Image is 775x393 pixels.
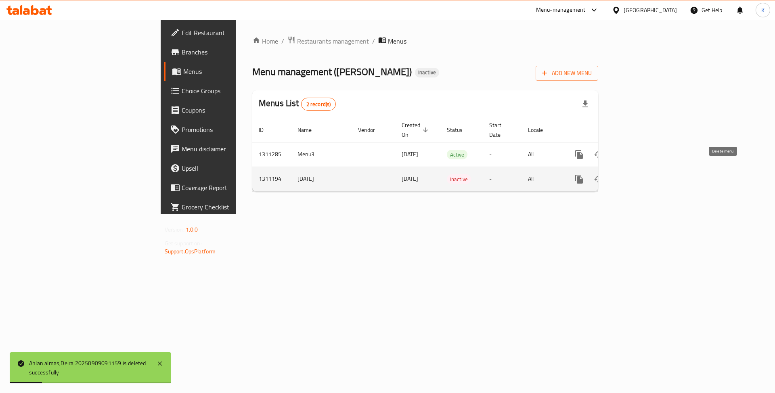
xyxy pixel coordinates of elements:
a: Menu disclaimer [164,139,290,159]
button: Add New Menu [536,66,598,81]
span: Version: [165,224,184,235]
div: Export file [576,94,595,114]
nav: breadcrumb [252,36,598,46]
a: Restaurants management [287,36,369,46]
table: enhanced table [252,118,654,192]
span: [DATE] [402,149,418,159]
td: All [522,142,563,167]
span: Inactive [447,175,471,184]
div: Menu-management [536,5,586,15]
div: Ahlan almas,Deira 20250909091159 is deleted successfully [29,359,149,377]
span: Menu management ( [PERSON_NAME] ) [252,63,412,81]
li: / [372,36,375,46]
td: - [483,167,522,191]
span: Restaurants management [297,36,369,46]
span: 1.0.0 [186,224,198,235]
a: Menus [164,62,290,81]
a: Support.OpsPlatform [165,246,216,257]
a: Promotions [164,120,290,139]
span: Vendor [358,125,385,135]
button: more [570,169,589,189]
span: Menu disclaimer [182,144,284,154]
a: Branches [164,42,290,62]
span: Active [447,150,467,159]
span: Status [447,125,473,135]
span: Start Date [489,120,512,140]
span: ID [259,125,274,135]
span: Edit Restaurant [182,28,284,38]
th: Actions [563,118,654,142]
span: Locale [528,125,553,135]
a: Upsell [164,159,290,178]
span: K [761,6,765,15]
a: Coverage Report [164,178,290,197]
span: Upsell [182,163,284,173]
td: [DATE] [291,167,352,191]
div: Inactive [447,174,471,184]
span: Name [297,125,322,135]
div: Inactive [415,68,439,77]
span: Menus [183,67,284,76]
span: Menus [388,36,406,46]
span: Promotions [182,125,284,134]
span: Branches [182,47,284,57]
span: Created On [402,120,431,140]
span: Get support on: [165,238,202,249]
td: All [522,167,563,191]
span: Coupons [182,105,284,115]
a: Edit Restaurant [164,23,290,42]
td: Menu3 [291,142,352,167]
a: Coupons [164,100,290,120]
h2: Menus List [259,97,336,111]
span: [DATE] [402,174,418,184]
span: 2 record(s) [302,100,336,108]
td: - [483,142,522,167]
span: Add New Menu [542,68,592,78]
span: Grocery Checklist [182,202,284,212]
div: Total records count [301,98,336,111]
button: Change Status [589,145,608,164]
a: Grocery Checklist [164,197,290,217]
span: Inactive [415,69,439,76]
span: Coverage Report [182,183,284,192]
div: [GEOGRAPHIC_DATA] [624,6,677,15]
a: Choice Groups [164,81,290,100]
button: more [570,145,589,164]
span: Choice Groups [182,86,284,96]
